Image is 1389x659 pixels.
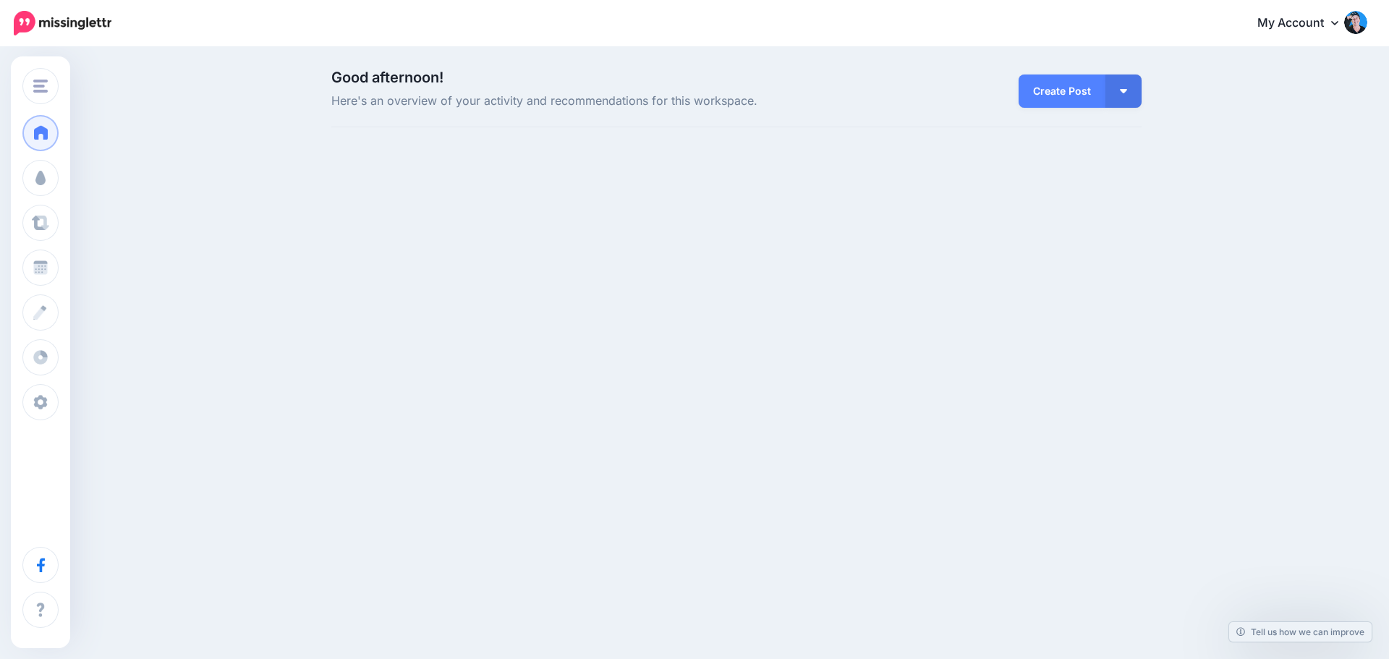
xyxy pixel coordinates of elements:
[331,69,443,86] span: Good afternoon!
[1243,6,1367,41] a: My Account
[1229,622,1372,642] a: Tell us how we can improve
[1019,75,1105,108] a: Create Post
[14,11,111,35] img: Missinglettr
[33,80,48,93] img: menu.png
[331,92,865,111] span: Here's an overview of your activity and recommendations for this workspace.
[1120,89,1127,93] img: arrow-down-white.png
